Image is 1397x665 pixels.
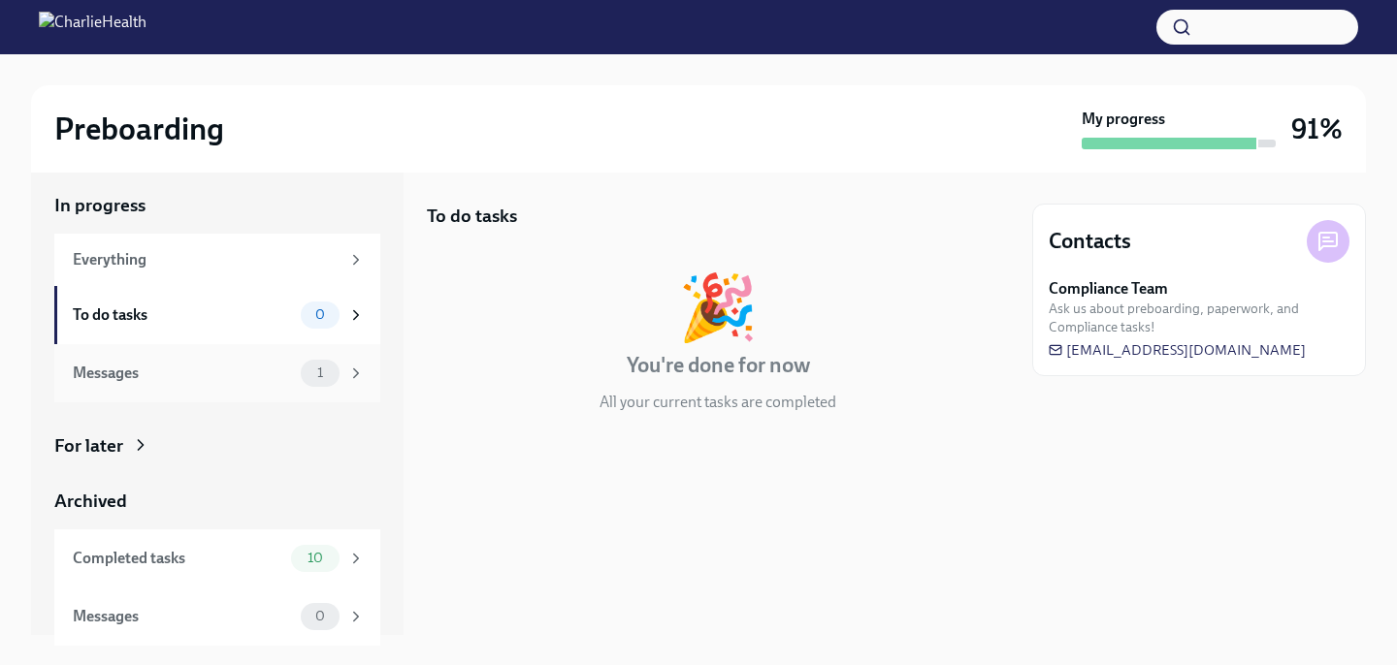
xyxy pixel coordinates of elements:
a: For later [54,433,380,459]
div: To do tasks [73,304,293,326]
div: For later [54,433,123,459]
a: Messages0 [54,587,380,646]
span: 0 [304,609,337,623]
h5: To do tasks [427,204,517,229]
a: Completed tasks10 [54,529,380,587]
a: In progress [54,193,380,218]
span: 1 [306,365,335,380]
p: All your current tasks are completed [600,392,836,413]
div: 🎉 [678,275,758,339]
div: Messages [73,606,293,627]
a: Archived [54,489,380,514]
div: Everything [73,249,340,270]
strong: My progress [1082,109,1165,130]
a: To do tasks0 [54,286,380,344]
a: Messages1 [54,344,380,402]
strong: Compliance Team [1049,278,1168,300]
h4: You're done for now [627,351,810,380]
div: Messages [73,363,293,384]
h3: 91% [1291,111,1343,146]
h2: Preboarding [54,110,224,148]
h4: Contacts [1049,227,1131,256]
img: CharlieHealth [39,12,146,43]
span: 10 [296,551,335,565]
a: [EMAIL_ADDRESS][DOMAIN_NAME] [1049,340,1306,360]
div: Completed tasks [73,548,283,569]
span: Ask us about preboarding, paperwork, and Compliance tasks! [1049,300,1349,336]
span: 0 [304,307,337,322]
a: Everything [54,234,380,286]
